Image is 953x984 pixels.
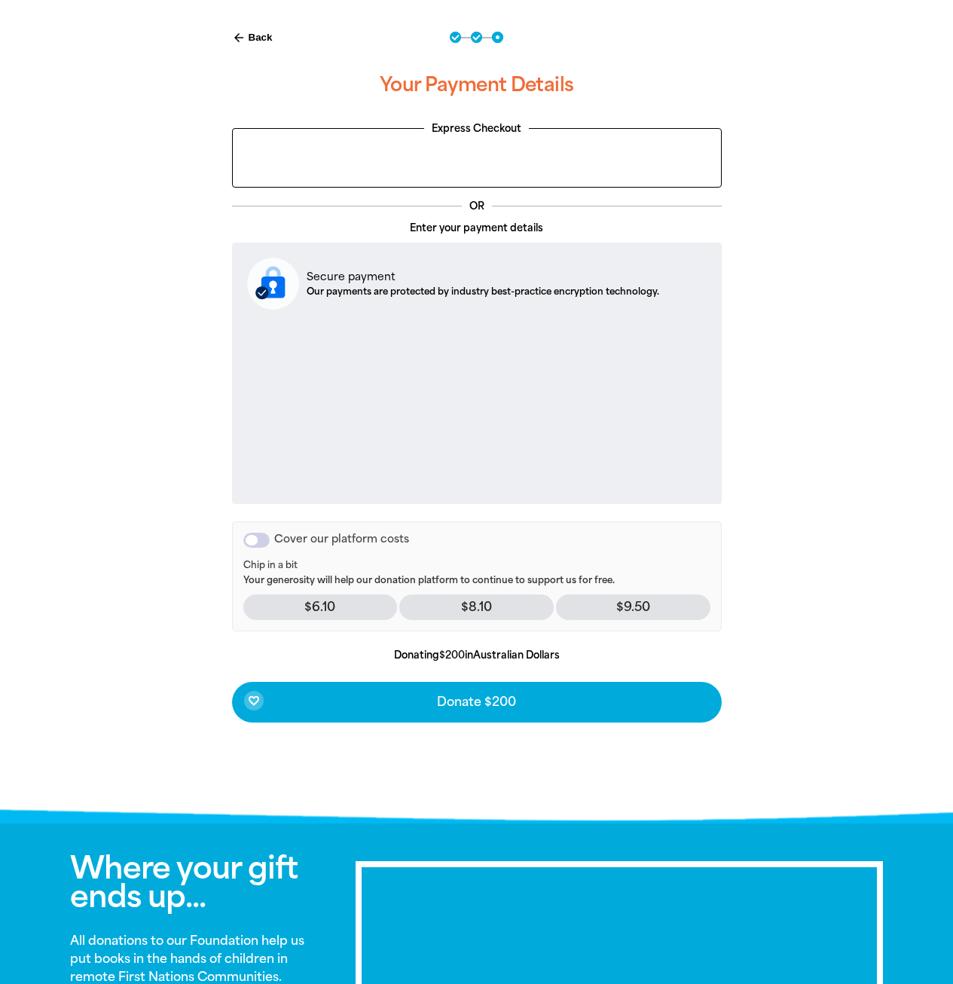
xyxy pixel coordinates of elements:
[492,32,503,43] button: Navigate to step 3 of 3 to enter your payment details
[70,934,304,984] strong: All donations to our Foundation help us put books in the hands of children in remote First Nation...
[243,560,710,587] p: Your generosity will help our donation platform to continue to support us for free.
[437,696,516,708] span: Donate $200
[424,121,529,136] legend: Express Checkout
[439,649,465,661] b: $200
[399,594,554,620] p: $8.10
[556,594,710,620] p: $9.50
[232,648,722,663] p: Donating in Australian Dollars
[462,199,492,214] p: OR
[243,533,270,548] button: Cover our platform costs
[232,682,722,723] button: favorite_borderDonate $200
[243,594,398,620] p: $6.10
[307,285,659,298] p: Our payments are protected by industry best-practice encryption technology.
[471,32,482,43] button: Navigate to step 2 of 3 to enter your details
[232,31,246,44] i: arrow_back
[232,221,722,236] p: Enter your payment details
[232,61,722,109] h3: Your Payment Details
[244,322,710,491] iframe: Secure payment input frame
[307,269,659,285] p: Secure payment
[243,560,710,572] span: Chip in a bit
[248,695,260,707] i: favorite_border
[70,850,298,915] span: Where your gift ends up...
[226,25,279,50] button: Back
[240,136,713,178] iframe: PayPal-paypal
[450,32,461,43] button: Navigate to step 1 of 3 to enter your donation amount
